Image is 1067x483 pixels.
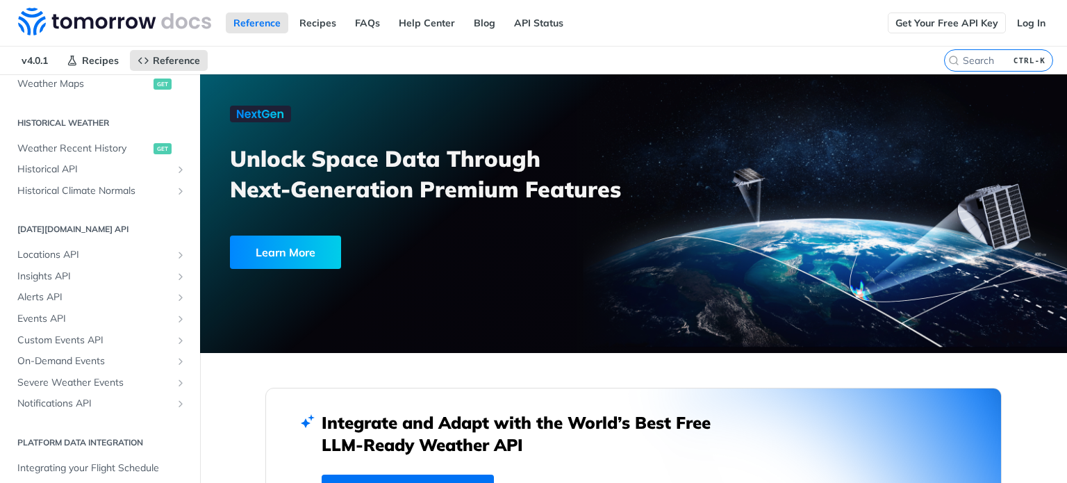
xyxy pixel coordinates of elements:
a: Severe Weather EventsShow subpages for Severe Weather Events [10,373,190,393]
button: Show subpages for Insights API [175,271,186,282]
button: Show subpages for Historical API [175,164,186,175]
h3: Unlock Space Data Through Next-Generation Premium Features [230,143,649,204]
a: Log In [1009,13,1053,33]
a: Alerts APIShow subpages for Alerts API [10,287,190,308]
button: Show subpages for Historical Climate Normals [175,186,186,197]
img: Tomorrow.io Weather API Docs [18,8,211,35]
img: NextGen [230,106,291,122]
span: On-Demand Events [17,354,172,368]
a: Events APIShow subpages for Events API [10,309,190,329]
h2: Integrate and Adapt with the World’s Best Free LLM-Ready Weather API [322,411,731,456]
a: Reference [226,13,288,33]
a: FAQs [347,13,388,33]
button: Show subpages for Notifications API [175,398,186,409]
a: Locations APIShow subpages for Locations API [10,245,190,265]
a: Recipes [292,13,344,33]
span: Alerts API [17,290,172,304]
a: Historical APIShow subpages for Historical API [10,159,190,180]
h2: Historical Weather [10,117,190,129]
span: Historical API [17,163,172,177]
span: Insights API [17,270,172,284]
div: Learn More [230,236,341,269]
svg: Search [948,55,959,66]
a: Notifications APIShow subpages for Notifications API [10,393,190,414]
span: Weather Recent History [17,142,150,156]
a: Weather Recent Historyget [10,138,190,159]
span: get [154,79,172,90]
kbd: CTRL-K [1010,54,1049,67]
a: Insights APIShow subpages for Insights API [10,266,190,287]
span: Notifications API [17,397,172,411]
span: v4.0.1 [14,50,56,71]
button: Show subpages for Severe Weather Events [175,377,186,388]
button: Show subpages for Alerts API [175,292,186,303]
span: get [154,143,172,154]
a: Learn More [230,236,565,269]
span: Locations API [17,248,172,262]
span: Recipes [82,54,119,67]
a: Custom Events APIShow subpages for Custom Events API [10,330,190,351]
a: On-Demand EventsShow subpages for On-Demand Events [10,351,190,372]
a: Reference [130,50,208,71]
span: Historical Climate Normals [17,184,172,198]
button: Show subpages for Locations API [175,249,186,261]
h2: Platform DATA integration [10,436,190,449]
span: Integrating your Flight Schedule [17,461,186,475]
a: Historical Climate NormalsShow subpages for Historical Climate Normals [10,181,190,202]
button: Show subpages for On-Demand Events [175,356,186,367]
span: Weather Maps [17,77,150,91]
a: Help Center [391,13,463,33]
a: Integrating your Flight Schedule [10,458,190,479]
button: Show subpages for Custom Events API [175,335,186,346]
span: Reference [153,54,200,67]
a: API Status [506,13,571,33]
a: Recipes [59,50,126,71]
h2: [DATE][DOMAIN_NAME] API [10,223,190,236]
span: Severe Weather Events [17,376,172,390]
span: Events API [17,312,172,326]
a: Weather Mapsget [10,74,190,95]
a: Get Your Free API Key [888,13,1006,33]
a: Blog [466,13,503,33]
button: Show subpages for Events API [175,313,186,325]
span: Custom Events API [17,334,172,347]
